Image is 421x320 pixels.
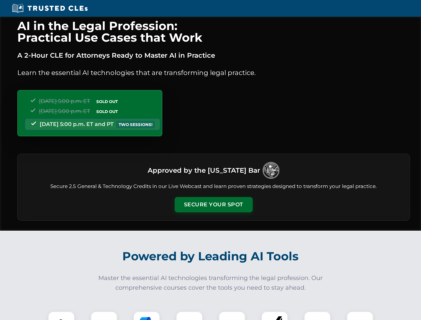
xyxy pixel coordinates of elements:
button: Secure Your Spot [175,197,253,212]
p: Secure 2.5 General & Technology Credits in our Live Webcast and learn proven strategies designed ... [26,183,402,190]
p: Learn the essential AI technologies that are transforming legal practice. [17,67,410,78]
h1: AI in the Legal Profession: Practical Use Cases that Work [17,20,410,43]
span: [DATE] 5:00 p.m. ET [39,108,90,114]
h3: Approved by the [US_STATE] Bar [148,164,260,176]
p: A 2-Hour CLE for Attorneys Ready to Master AI in Practice [17,50,410,61]
p: Master the essential AI technologies transforming the legal profession. Our comprehensive courses... [94,273,327,293]
h2: Powered by Leading AI Tools [26,245,395,268]
img: Trusted CLEs [10,3,90,13]
span: SOLD OUT [94,108,120,115]
img: Logo [263,162,279,179]
span: SOLD OUT [94,98,120,105]
span: [DATE] 5:00 p.m. ET [39,98,90,104]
